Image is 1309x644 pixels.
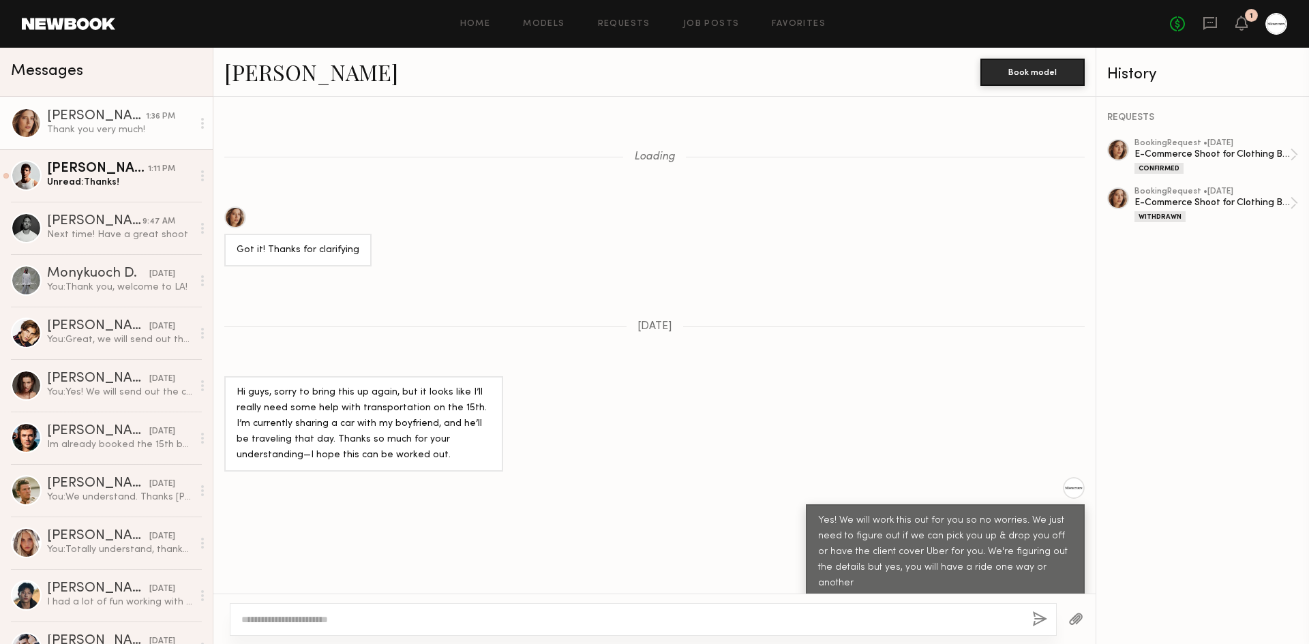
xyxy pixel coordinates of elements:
[47,267,149,281] div: Monykuoch D.
[47,320,149,333] div: [PERSON_NAME] B.
[47,425,149,438] div: [PERSON_NAME]
[47,123,192,136] div: Thank you very much!
[149,583,175,596] div: [DATE]
[149,268,175,281] div: [DATE]
[47,477,149,491] div: [PERSON_NAME]
[237,243,359,258] div: Got it! Thanks for clarifying
[1134,196,1290,209] div: E-Commerce Shoot for Clothing Brand
[47,582,149,596] div: [PERSON_NAME]
[523,20,565,29] a: Models
[1134,163,1184,174] div: Confirmed
[47,333,192,346] div: You: Great, we will send out the call sheet [DATE] via email!
[149,478,175,491] div: [DATE]
[142,215,175,228] div: 9:47 AM
[47,438,192,451] div: Im already booked the 15th but can do any other day that week. Could we do 13,14, 16, or 17? Let ...
[980,59,1085,86] button: Book model
[148,163,175,176] div: 1:11 PM
[1134,139,1298,174] a: bookingRequest •[DATE]E-Commerce Shoot for Clothing BrandConfirmed
[11,63,83,79] span: Messages
[149,373,175,386] div: [DATE]
[149,320,175,333] div: [DATE]
[47,162,148,176] div: [PERSON_NAME]
[47,228,192,241] div: Next time! Have a great shoot
[47,110,146,123] div: [PERSON_NAME]
[47,596,192,609] div: I had a lot of fun working with you and the team [DATE]. Thank you for the opportunity!
[1134,148,1290,161] div: E-Commerce Shoot for Clothing Brand
[224,57,398,87] a: [PERSON_NAME]
[637,321,672,333] span: [DATE]
[146,110,175,123] div: 1:36 PM
[1134,211,1186,222] div: Withdrawn
[598,20,650,29] a: Requests
[47,530,149,543] div: [PERSON_NAME]
[772,20,826,29] a: Favorites
[1107,113,1298,123] div: REQUESTS
[47,176,192,189] div: Unread: Thanks!
[980,65,1085,77] a: Book model
[47,372,149,386] div: [PERSON_NAME]
[237,385,491,463] div: Hi guys, sorry to bring this up again, but it looks like I’ll really need some help with transpor...
[818,513,1072,592] div: Yes! We will work this out for you so no worries. We just need to figure out if we can pick you u...
[47,386,192,399] div: You: Yes! We will send out the call sheet via email [DATE]!
[47,215,142,228] div: [PERSON_NAME]
[634,151,675,163] span: Loading
[47,491,192,504] div: You: We understand. Thanks [PERSON_NAME]!
[1107,67,1298,82] div: History
[47,281,192,294] div: You: Thank you, welcome to LA!
[1134,187,1290,196] div: booking Request • [DATE]
[149,425,175,438] div: [DATE]
[47,543,192,556] div: You: Totally understand, thanks [PERSON_NAME]!
[1250,12,1253,20] div: 1
[149,530,175,543] div: [DATE]
[1134,139,1290,148] div: booking Request • [DATE]
[460,20,491,29] a: Home
[683,20,740,29] a: Job Posts
[1134,187,1298,222] a: bookingRequest •[DATE]E-Commerce Shoot for Clothing BrandWithdrawn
